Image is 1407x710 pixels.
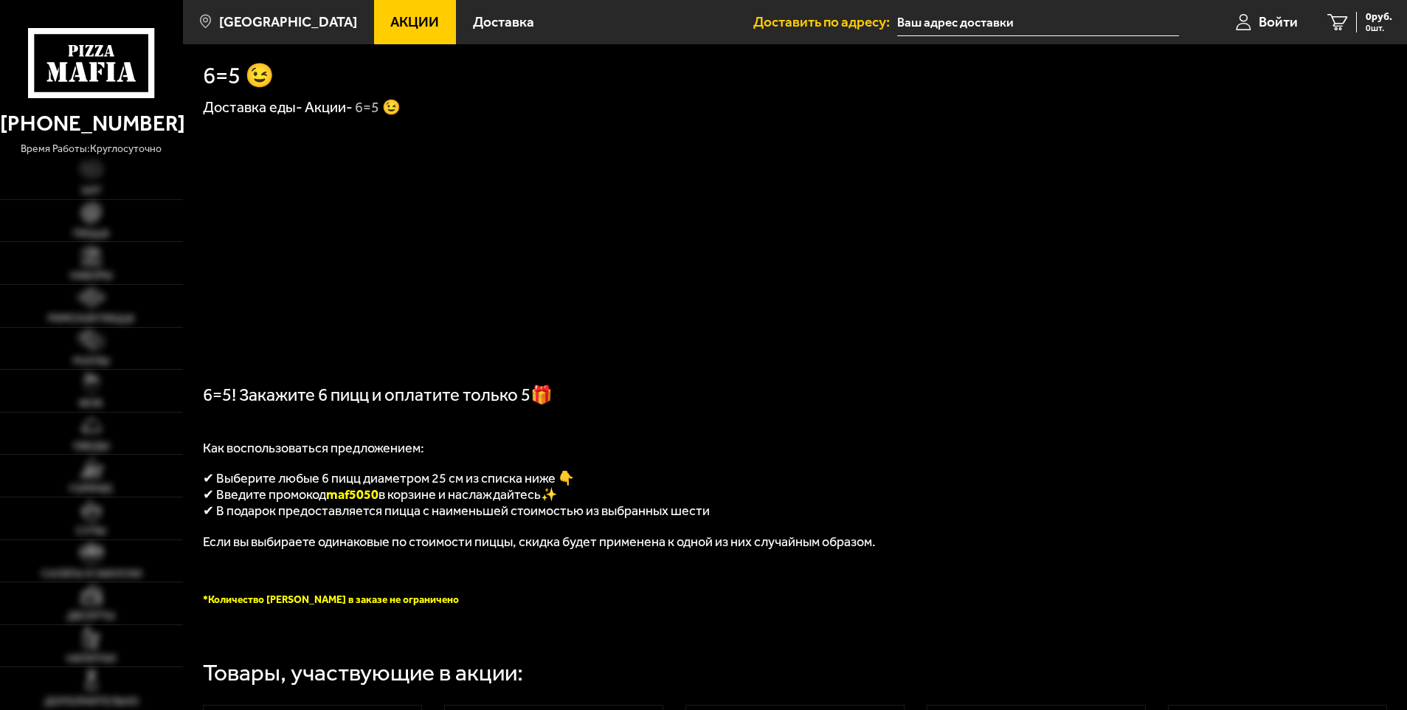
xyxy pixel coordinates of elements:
span: Дополнительно [44,697,139,707]
h1: 6=5 😉 [203,64,274,88]
a: Акции- [305,98,353,116]
span: Войти [1259,15,1298,29]
span: 0 шт. [1366,24,1392,32]
span: ✔ Выберите любые 6 пицц диаметром 25 см из списка ниже 👇 [203,470,574,486]
span: Пицца [73,229,109,239]
span: Напитки [66,654,116,664]
span: Десерты [67,611,115,621]
span: ✔ В подарок предоставляется пицца с наименьшей стоимостью из выбранных шести [203,503,710,519]
span: Акции [390,15,439,29]
span: Наборы [70,271,113,281]
span: в корзине и наслаждайтесь✨ [378,486,557,503]
span: [GEOGRAPHIC_DATA] [219,15,357,29]
span: Салаты и закуски [41,569,142,579]
span: Хит [81,186,102,196]
span: Как воспользоваться предложением: [203,440,424,456]
span: ✔ Введите промокод [203,486,326,503]
span: Горячее [69,484,113,494]
span: Доставить по адресу: [753,15,897,29]
div: Товары, участвующие в акции: [203,661,523,685]
input: Ваш адрес доставки [897,9,1178,36]
span: maf5050 [326,486,378,503]
span: Обеды [73,441,110,452]
span: 6=5! Закажите 6 пицц и оплатите только 5🎁 [203,385,553,405]
span: Супы [76,526,106,537]
span: 0 руб. [1366,12,1392,22]
span: Доставка [473,15,534,29]
a: Доставка еды- [203,98,303,116]
span: Роллы [73,356,110,367]
span: Если вы выбираете одинаковые по стоимости пиццы, скидка будет применена к одной из них случайным ... [203,534,876,550]
span: WOK [79,399,103,409]
span: *Количество [PERSON_NAME] в заказе не ограничено [203,593,459,606]
span: Римская пицца [48,314,134,324]
div: 6=5 😉 [355,98,401,117]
